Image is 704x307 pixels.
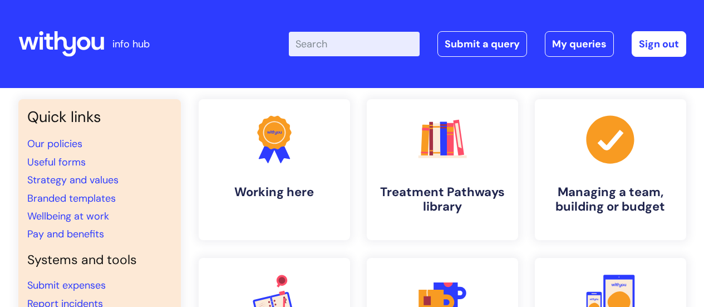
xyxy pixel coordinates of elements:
a: Useful forms [27,155,86,169]
a: Managing a team, building or budget [535,99,686,240]
h4: Treatment Pathways library [376,185,509,215]
input: Search [289,32,420,56]
a: Branded templates [27,192,116,205]
h4: Managing a team, building or budget [544,185,677,215]
p: info hub [112,35,150,53]
a: Submit a query [437,31,527,57]
a: Our policies [27,137,82,150]
a: Strategy and values [27,173,119,187]
a: Submit expenses [27,279,106,292]
div: | - [289,31,686,57]
a: Working here [199,99,350,240]
h3: Quick links [27,108,172,126]
a: Wellbeing at work [27,209,109,223]
a: Pay and benefits [27,227,104,241]
h4: Working here [208,185,341,199]
a: Treatment Pathways library [367,99,518,240]
h4: Systems and tools [27,252,172,268]
a: Sign out [632,31,686,57]
a: My queries [545,31,614,57]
